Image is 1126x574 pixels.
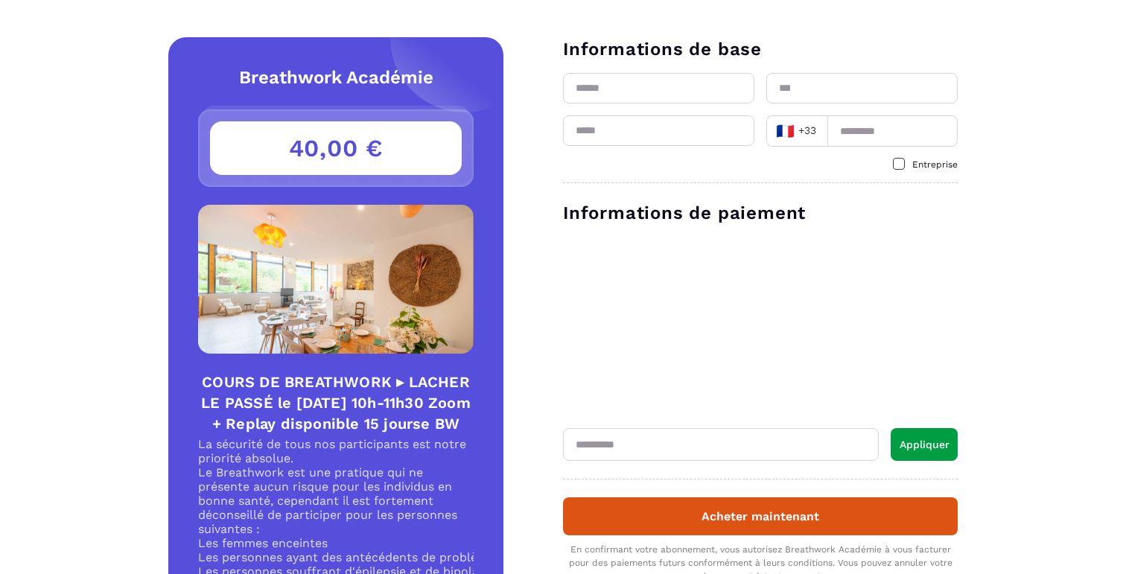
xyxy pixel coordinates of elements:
h3: Informations de paiement [563,201,958,225]
button: Acheter maintenant [563,497,958,535]
h2: Breathwork Académie [198,67,474,88]
input: Search for option [821,120,823,142]
button: Appliquer [891,428,958,461]
p: Le Breathwork est une pratique qui ne présente aucun risque pour les individus en bonne santé, ce... [198,465,474,536]
li: Les femmes enceintes [198,536,474,550]
p: La sécurité de tous nos participants est notre priorité absolue. [198,437,474,465]
img: Product Image [198,205,474,354]
h4: COURS DE BREATHWORK ▸ LACHER LE PASSÉ le [DATE] 10h-11h30 Zoom + Replay disponible 15 jourse BW [198,371,474,434]
span: Entreprise [912,159,958,170]
span: 🇫🇷 [776,121,795,141]
li: Les personnes ayant des antécédents de problèmes cardiovasculaires [198,550,474,564]
h3: Informations de base [563,37,958,61]
div: Search for option [766,115,827,147]
h3: 40,00 € [210,121,462,175]
iframe: Cadre de saisie sécurisé pour le paiement [560,234,961,416]
span: +33 [776,121,818,141]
